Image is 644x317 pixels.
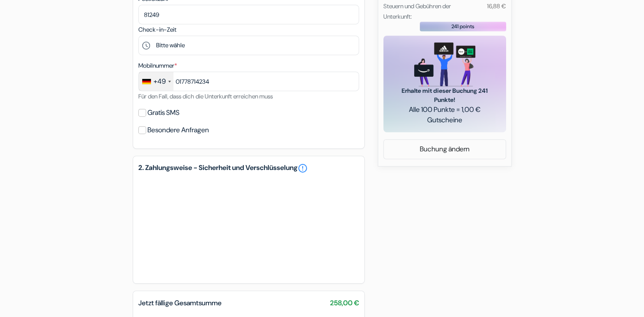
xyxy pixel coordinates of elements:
[138,298,222,307] span: Jetzt fällige Gesamtsumme
[394,105,496,125] span: Alle 100 Punkte = 1,00 € Gutscheine
[137,175,361,278] iframe: Sicherer Eingaberahmen für Zahlungen
[487,2,506,10] small: 16,88 €
[147,107,180,119] label: Gratis SMS
[384,141,506,157] a: Buchung ändern
[154,76,166,87] div: +49
[394,86,496,105] span: Erhalte mit dieser Buchung 241 Punkte!
[451,23,474,30] span: 241 points
[138,92,273,100] small: Für den Fall, dass dich die Unterkunft erreichen muss
[147,124,209,136] label: Besondere Anfragen
[330,298,359,308] span: 258,00 €
[138,25,177,34] label: Check-in-Zeit
[383,2,451,20] small: Steuern und Gebühren der Unterkunft:
[139,72,173,91] div: Germany (Deutschland): +49
[138,72,359,91] input: 1512 3456789
[297,163,308,173] a: error_outline
[138,61,177,70] label: Mobilnummer
[138,163,359,173] h5: 2. Zahlungsweise - Sicherheit und Verschlüsselung
[414,42,475,86] img: gift_card_hero_new.png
